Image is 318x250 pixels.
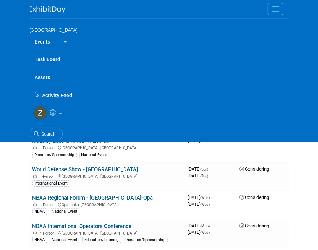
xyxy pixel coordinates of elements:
span: - [211,223,212,228]
span: Considering [240,223,269,228]
span: [GEOGRAPHIC_DATA] [30,27,78,33]
span: (Wed) [201,196,210,200]
a: NBAA Regional Forum - [GEOGRAPHIC_DATA]-Opa [32,195,153,201]
div: National Event [79,152,109,158]
img: In-Person Event [33,174,37,178]
a: Task Board [30,50,289,68]
span: In-Person [39,203,57,207]
span: Considering [240,195,269,200]
div: NBAA [32,237,47,243]
span: - [211,195,212,200]
div: Donation/Sponsorship [124,237,168,243]
img: ExhibitDay [30,6,66,13]
span: [DATE] [188,223,212,228]
a: Assets [30,68,289,86]
span: (Mon) [201,224,210,228]
div: [GEOGRAPHIC_DATA], [GEOGRAPHIC_DATA] [32,173,182,179]
span: [DATE] [188,173,209,178]
a: Search [30,128,63,140]
span: [DATE] [188,166,211,172]
span: In-Person [39,174,57,179]
span: [DATE] [188,229,210,235]
img: In-Person Event [33,146,37,149]
span: Search [39,131,56,137]
a: World Defense Show - [GEOGRAPHIC_DATA] [32,166,138,173]
span: Considering [240,166,269,172]
span: Activity Feed [42,92,72,98]
div: National Event [50,237,80,243]
button: Menu [268,3,283,15]
div: National Event [50,208,80,215]
span: In-Person [39,146,57,150]
span: (Wed) [201,203,210,206]
span: (Wed) [201,231,210,235]
img: Zoe Graham [33,106,47,120]
a: NBAA International Operators Conference [32,223,132,229]
span: (Thu) [201,174,209,178]
img: In-Person Event [33,231,37,235]
span: - [210,166,211,172]
div: Donation/Sponsorship [32,152,77,158]
div: International Event [32,180,70,187]
div: [GEOGRAPHIC_DATA], [GEOGRAPHIC_DATA] [32,145,182,150]
span: [DATE] [188,201,210,207]
span: (Sun) [201,167,209,171]
div: NBAA [32,208,47,215]
span: [DATE] [188,195,212,200]
div: Education/Training [82,237,121,243]
a: Activity Feed [33,86,289,101]
a: Events [30,32,56,50]
div: Opa-locka, [GEOGRAPHIC_DATA] [32,201,182,207]
img: In-Person Event [33,203,37,206]
span: In-Person [39,231,57,236]
div: [GEOGRAPHIC_DATA], [GEOGRAPHIC_DATA] [32,230,182,236]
